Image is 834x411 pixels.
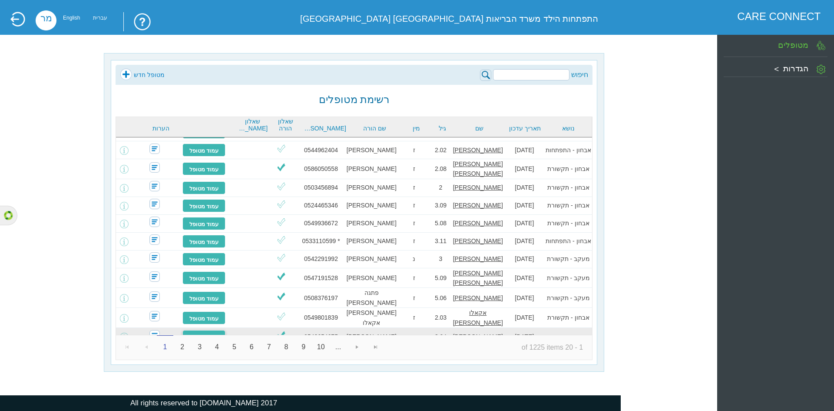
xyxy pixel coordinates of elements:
[351,125,399,132] a: שם הורה
[544,141,592,159] td: אבחון - התפתחות
[430,159,451,179] td: 2.08
[453,220,503,227] u: [PERSON_NAME]
[149,252,160,263] img: SecretaryNoComment.png
[182,330,226,343] a: עמוד מטופל
[453,255,503,262] u: [PERSON_NAME]
[157,335,174,356] span: 1
[36,10,56,30] div: מר
[149,311,160,321] img: SecretaryNoComment.png
[348,338,366,356] a: Go to the next page
[93,17,107,19] div: עברית
[120,68,165,81] a: מטופל חדש
[297,308,345,328] td: 0549801839
[430,233,451,251] td: 3.11
[504,233,544,251] td: [DATE]
[430,179,451,197] td: 2
[297,141,345,159] td: 0544962404
[544,308,592,328] td: אבחון - תקשורת
[276,217,287,227] img: ViO.png
[297,197,345,215] td: 0524465346
[226,338,243,356] a: 5
[345,215,398,233] td: [PERSON_NAME]
[430,251,451,268] td: 3
[453,160,503,177] u: [PERSON_NAME] [PERSON_NAME]
[297,215,345,233] td: 0549936672
[453,202,503,209] u: [PERSON_NAME]
[149,330,160,341] img: SecretaryNoComment.png
[319,94,390,106] h2: רשימת מטופלים
[504,141,544,159] td: [DATE]
[345,288,398,308] td: פתגה [PERSON_NAME]
[297,251,345,268] td: 0542291992
[345,251,398,268] td: [PERSON_NAME]
[544,159,592,179] td: אבחון - תקשורת
[191,338,208,356] a: 3
[544,197,592,215] td: אבחון - תקשורת
[430,215,451,233] td: 5.08
[430,288,451,308] td: 5.06
[276,181,287,192] img: ViO.png
[141,125,181,132] a: הערות
[297,328,345,345] td: 0542654675
[149,199,160,209] img: SecretaryNoComment.png
[330,338,347,356] a: ...
[297,179,345,197] td: 0503456894
[182,144,226,157] a: עמוד מטופל
[430,308,451,328] td: 2.03
[504,308,544,328] td: [DATE]
[182,311,226,324] a: עמוד מטופל
[119,338,136,356] a: Go to the first page
[149,234,160,245] img: SecretaryNoComment.png
[430,328,451,345] td: 3.04
[544,268,592,288] td: מעקב - תקשורת
[817,65,825,74] img: SettingGIcon.png
[276,143,287,154] img: ViO.png
[504,197,544,215] td: [DATE]
[278,338,295,356] a: 8
[297,236,345,246] div: מספר כשר
[453,237,503,244] u: [PERSON_NAME]
[398,251,430,268] td: נ
[504,328,544,345] td: [DATE]
[453,147,503,154] u: [PERSON_NAME]
[453,270,503,286] u: [PERSON_NAME] [PERSON_NAME]
[261,338,278,356] a: 7
[398,268,430,288] td: ז
[182,253,226,266] a: עמוד מטופל
[453,333,503,340] u: [PERSON_NAME]
[398,308,430,328] td: ז
[504,159,544,179] td: [DATE]
[544,233,592,251] td: אבחון - התפתחות
[345,159,398,179] td: [PERSON_NAME]
[398,179,430,197] td: ז
[544,251,592,268] td: מעקב - תקשורת
[430,141,451,159] td: 2.02
[182,199,226,212] a: עמוד מטופל
[504,215,544,233] td: [DATE]
[398,159,430,179] td: ז
[512,338,592,356] span: 1 - 20 of 1225 items
[817,41,825,50] img: PatientGIcon.png
[149,217,160,227] img: SecretaryNoComment.png
[453,309,503,326] u: אקאלו [PERSON_NAME]
[297,268,345,288] td: 0547191528
[312,338,329,356] a: 10
[303,125,346,132] a: [PERSON_NAME]
[453,184,503,191] u: [PERSON_NAME]
[398,215,430,233] td: ז
[544,328,592,345] td: מעקב - התפתחות
[430,197,451,215] td: 3.09
[547,125,590,132] a: נושא
[182,217,226,230] a: עמוד מטופל
[182,181,226,194] a: עמוד מטופל
[504,179,544,197] td: [DATE]
[149,181,160,191] img: SecretaryNoComment.png
[544,288,592,308] td: מעקב - תקשורת
[276,291,287,302] img: ViV.png
[737,10,821,23] div: CARE CONNECT
[149,271,160,282] img: SecretaryNoComment.png
[276,271,287,282] img: ViV.png
[544,215,592,233] td: אבחון - תקשורת
[149,291,160,302] img: SecretaryNoComment.png
[276,234,287,245] img: ViO.png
